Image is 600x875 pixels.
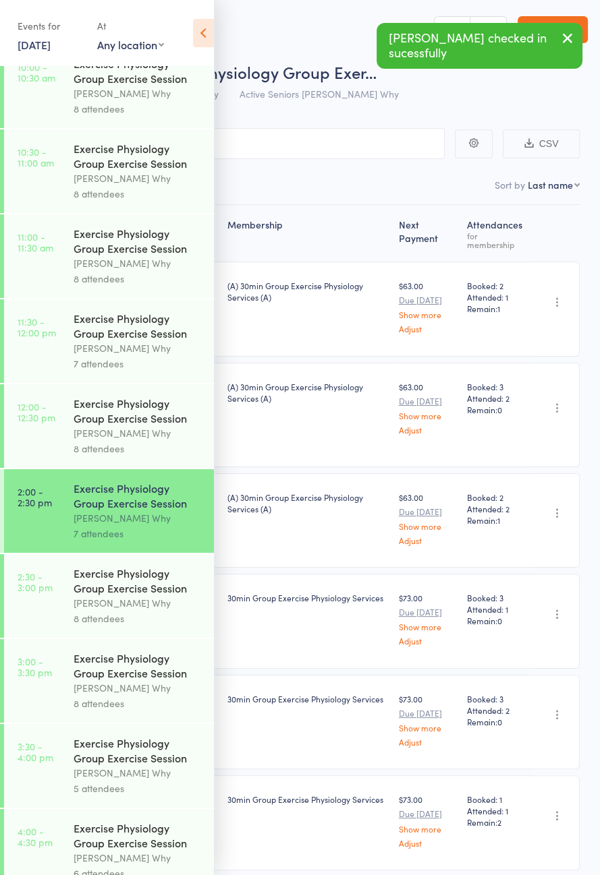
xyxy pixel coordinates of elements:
[4,214,214,298] a: 11:00 -11:30 amExercise Physiology Group Exercise Session[PERSON_NAME] Why8 attendees
[399,824,457,833] a: Show more
[74,255,202,271] div: [PERSON_NAME] Why
[467,592,525,603] span: Booked: 3
[134,61,377,83] span: Exercise Physiology Group Exer…
[74,611,202,626] div: 8 attendees
[399,793,457,847] div: $73.00
[227,793,388,805] div: 30min Group Exercise Physiology Services
[399,310,457,319] a: Show more
[467,404,525,415] span: Remain:
[97,37,164,52] div: Any location
[399,708,457,718] small: Due [DATE]
[467,514,525,526] span: Remain:
[18,656,52,677] time: 3:00 - 3:30 pm
[399,737,457,746] a: Adjust
[18,61,55,83] time: 10:00 - 10:30 am
[18,146,54,168] time: 10:30 - 11:00 am
[399,809,457,818] small: Due [DATE]
[74,171,202,186] div: [PERSON_NAME] Why
[399,522,457,531] a: Show more
[74,651,202,680] div: Exercise Physiology Group Exercise Session
[497,303,500,314] span: 1
[4,469,214,553] a: 2:00 -2:30 pmExercise Physiology Group Exercise Session[PERSON_NAME] Why7 attendees
[467,615,525,626] span: Remain:
[227,693,388,704] div: 30min Group Exercise Physiology Services
[497,404,502,415] span: 0
[74,396,202,425] div: Exercise Physiology Group Exercise Session
[4,554,214,638] a: 2:30 -3:00 pmExercise Physiology Group Exercise Session[PERSON_NAME] Why8 attendees
[74,510,202,526] div: [PERSON_NAME] Why
[240,87,399,100] span: Active Seniors [PERSON_NAME] Why
[399,622,457,631] a: Show more
[97,15,164,37] div: At
[399,536,457,545] a: Adjust
[399,636,457,645] a: Adjust
[518,16,588,43] a: Exit roll call
[74,526,202,541] div: 7 attendees
[399,280,457,333] div: $63.00
[18,741,53,762] time: 3:30 - 4:00 pm
[399,592,457,645] div: $73.00
[467,231,525,249] div: for membership
[467,603,525,615] span: Attended: 1
[4,44,214,128] a: 10:00 -10:30 amExercise Physiology Group Exercise Session[PERSON_NAME] Why8 attendees
[74,441,202,456] div: 8 attendees
[74,141,202,171] div: Exercise Physiology Group Exercise Session
[399,381,457,434] div: $63.00
[399,425,457,434] a: Adjust
[74,271,202,286] div: 8 attendees
[227,592,388,603] div: 30min Group Exercise Physiology Services
[4,639,214,723] a: 3:00 -3:30 pmExercise Physiology Group Exercise Session[PERSON_NAME] Why8 attendees
[467,491,525,503] span: Booked: 2
[467,503,525,514] span: Attended: 2
[4,299,214,383] a: 11:30 -12:00 pmExercise Physiology Group Exercise Session[PERSON_NAME] Why7 attendees
[399,396,457,406] small: Due [DATE]
[399,491,457,545] div: $63.00
[18,571,53,593] time: 2:30 - 3:00 pm
[399,324,457,333] a: Adjust
[18,826,53,847] time: 4:00 - 4:30 pm
[18,15,84,37] div: Events for
[18,316,56,338] time: 11:30 - 12:00 pm
[399,507,457,516] small: Due [DATE]
[74,781,202,796] div: 5 attendees
[74,101,202,117] div: 8 attendees
[467,816,525,828] span: Remain:
[399,295,457,305] small: Due [DATE]
[222,211,393,255] div: Membership
[467,716,525,727] span: Remain:
[467,793,525,805] span: Booked: 1
[467,805,525,816] span: Attended: 1
[399,693,457,746] div: $73.00
[74,86,202,101] div: [PERSON_NAME] Why
[74,850,202,866] div: [PERSON_NAME] Why
[74,765,202,781] div: [PERSON_NAME] Why
[497,816,501,828] span: 2
[467,392,525,404] span: Attended: 2
[74,425,202,441] div: [PERSON_NAME] Why
[467,303,525,314] span: Remain:
[74,356,202,371] div: 7 attendees
[503,129,580,158] button: CSV
[74,340,202,356] div: [PERSON_NAME] Why
[399,723,457,732] a: Show more
[74,226,202,255] div: Exercise Physiology Group Exercise Session
[227,491,388,514] div: (A) 30min Group Exercise Physiology Services (A)
[497,716,502,727] span: 0
[528,178,573,191] div: Last name
[18,231,53,253] time: 11:00 - 11:30 am
[467,280,525,291] span: Booked: 2
[497,514,500,526] span: 1
[74,481,202,510] div: Exercise Physiology Group Exercise Session
[74,56,202,86] div: Exercise Physiology Group Exercise Session
[4,129,214,213] a: 10:30 -11:00 amExercise Physiology Group Exercise Session[PERSON_NAME] Why8 attendees
[462,211,530,255] div: Atten­dances
[18,486,52,508] time: 2:00 - 2:30 pm
[377,23,582,69] div: [PERSON_NAME] checked in sucessfully
[74,680,202,696] div: [PERSON_NAME] Why
[20,128,445,159] input: Search by name
[399,411,457,420] a: Show more
[393,211,462,255] div: Next Payment
[495,178,525,191] label: Sort by
[467,381,525,392] span: Booked: 3
[74,820,202,850] div: Exercise Physiology Group Exercise Session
